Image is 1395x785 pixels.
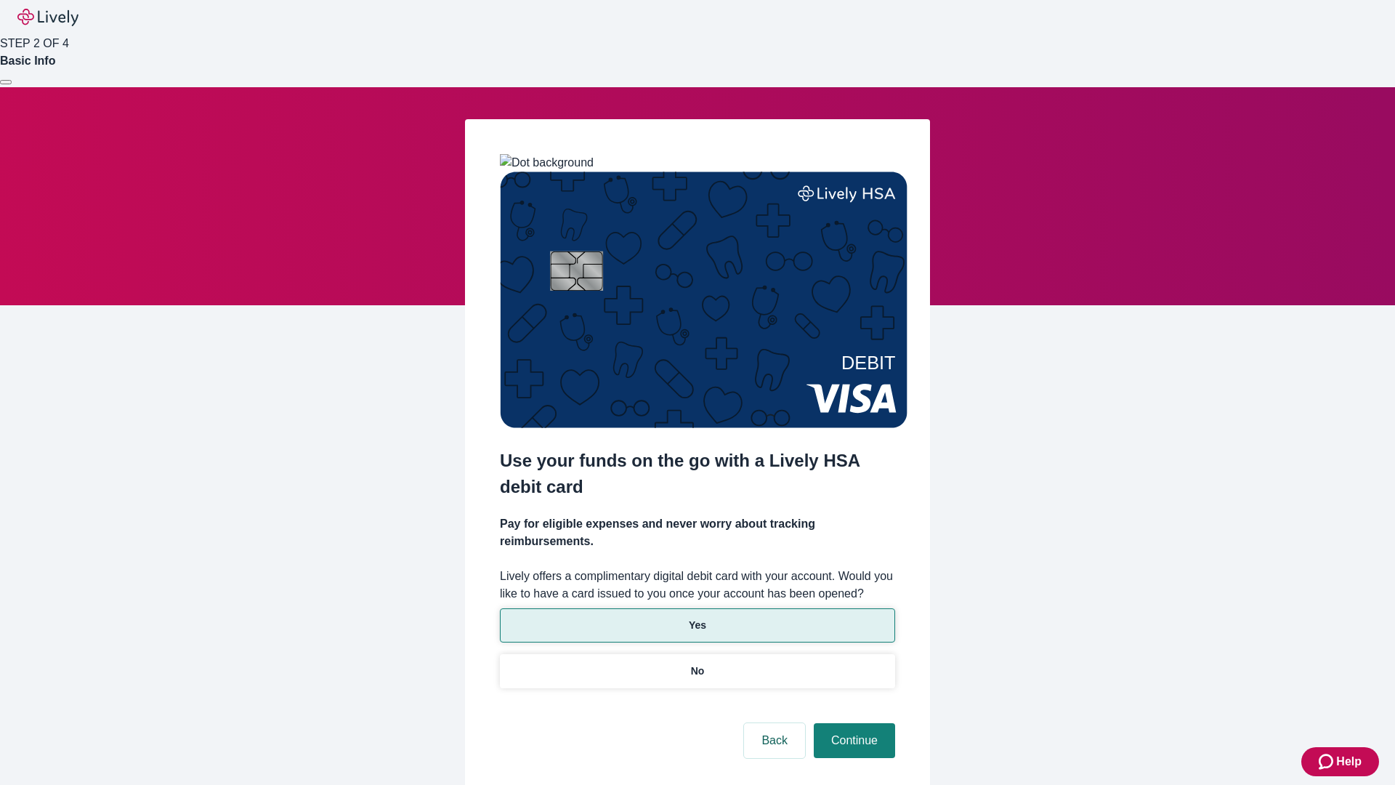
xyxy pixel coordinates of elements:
[1301,747,1379,776] button: Zendesk support iconHelp
[744,723,805,758] button: Back
[500,608,895,643] button: Yes
[500,654,895,688] button: No
[814,723,895,758] button: Continue
[691,664,705,679] p: No
[500,568,895,603] label: Lively offers a complimentary digital debit card with your account. Would you like to have a card...
[17,9,78,26] img: Lively
[1319,753,1336,770] svg: Zendesk support icon
[500,448,895,500] h2: Use your funds on the go with a Lively HSA debit card
[689,618,706,633] p: Yes
[500,154,594,172] img: Dot background
[500,515,895,550] h4: Pay for eligible expenses and never worry about tracking reimbursements.
[1336,753,1362,770] span: Help
[500,172,907,428] img: Debit card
